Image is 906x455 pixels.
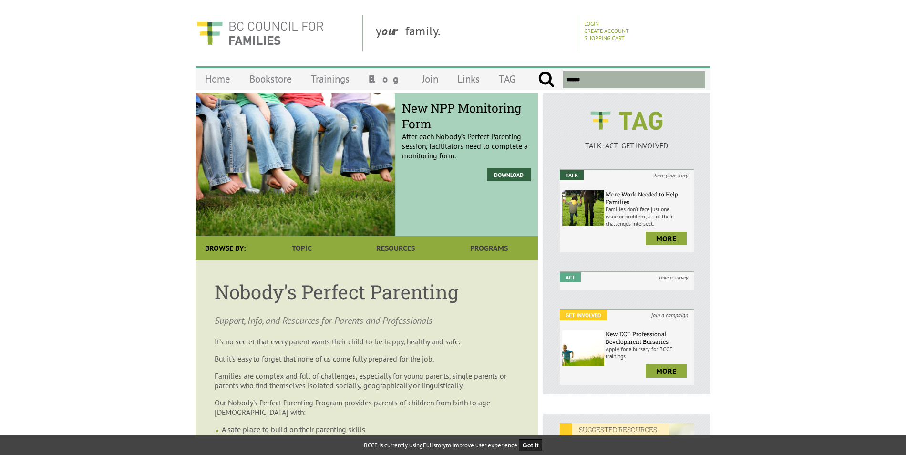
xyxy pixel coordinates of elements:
[255,236,349,260] a: Topic
[215,398,519,417] p: Our Nobody’s Perfect Parenting Program provides parents of children from birth to age [DEMOGRAPHI...
[606,330,691,345] h6: New ECE Professional Development Bursaries
[215,371,519,390] p: Families are complex and full of challenges, especially for young parents, single parents or pare...
[196,236,255,260] div: Browse By:
[222,434,519,444] li: An opportunity to learn new skills and concepts
[647,170,694,180] i: share your story
[443,236,536,260] a: Programs
[448,68,489,90] a: Links
[646,310,694,320] i: join a campaign
[240,68,301,90] a: Bookstore
[584,103,669,139] img: BCCF's TAG Logo
[359,68,412,90] a: Blog
[487,168,531,181] a: Download
[215,279,519,304] h1: Nobody's Perfect Parenting
[560,423,669,436] em: SUGGESTED RESOURCES
[412,68,448,90] a: Join
[606,206,691,227] p: Families don’t face just one issue or problem; all of their challenges intersect.
[646,232,687,245] a: more
[560,170,584,180] em: Talk
[402,100,531,132] span: New NPP Monitoring Form
[560,272,581,282] em: Act
[301,68,359,90] a: Trainings
[349,236,442,260] a: Resources
[381,23,405,39] strong: our
[584,34,625,41] a: Shopping Cart
[653,272,694,282] i: take a survey
[402,108,531,160] p: After each Nobody’s Perfect Parenting session, facilitators need to complete a monitoring form.
[368,15,579,51] div: y family.
[560,310,607,320] em: Get Involved
[222,424,519,434] li: A safe place to build on their parenting skills
[538,71,555,88] input: Submit
[423,441,446,449] a: Fullstory
[560,131,694,150] a: TALK ACT GET INVOLVED
[584,20,599,27] a: Login
[215,337,519,346] p: It’s no secret that every parent wants their child to be happy, healthy and safe.
[560,141,694,150] p: TALK ACT GET INVOLVED
[215,354,519,363] p: But it’s easy to forget that none of us come fully prepared for the job.
[196,15,324,51] img: BC Council for FAMILIES
[646,364,687,378] a: more
[519,439,543,451] button: Got it
[584,27,629,34] a: Create Account
[489,68,525,90] a: TAG
[215,314,519,327] p: Support, Info, and Resources for Parents and Professionals
[196,68,240,90] a: Home
[606,190,691,206] h6: More Work Needed to Help Families
[606,345,691,360] p: Apply for a bursary for BCCF trainings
